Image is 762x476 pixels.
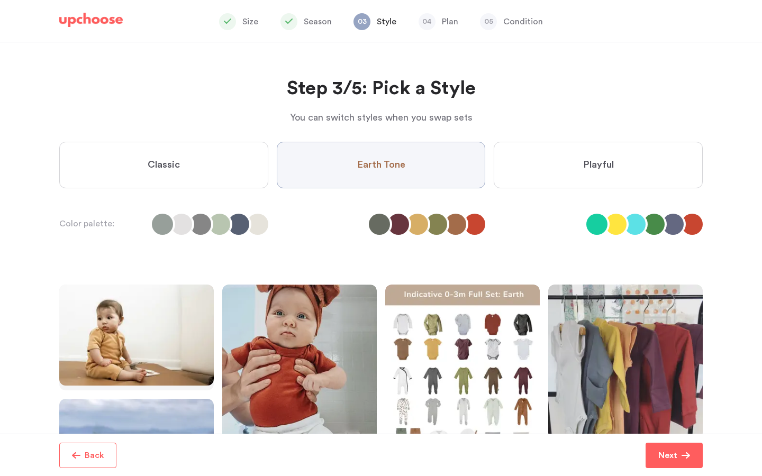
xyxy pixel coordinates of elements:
span: 04 [419,13,436,30]
span: Classic [148,159,180,171]
img: UpChoose [59,13,123,28]
p: Size [242,15,258,28]
span: 05 [480,13,497,30]
p: Next [658,449,677,462]
h2: Step 3/5: Pick a Style [59,76,703,102]
p: Back [85,449,104,462]
a: UpChoose [59,13,123,32]
p: Condition [503,15,543,28]
span: You can switch styles when you swap sets [290,113,473,122]
button: Back [59,443,116,468]
button: Next [646,443,703,468]
p: Season [304,15,332,28]
span: Playful [583,159,614,171]
span: 03 [353,13,370,30]
p: Plan [442,15,458,28]
span: Earth Tone [357,159,405,171]
p: Style [377,15,396,28]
